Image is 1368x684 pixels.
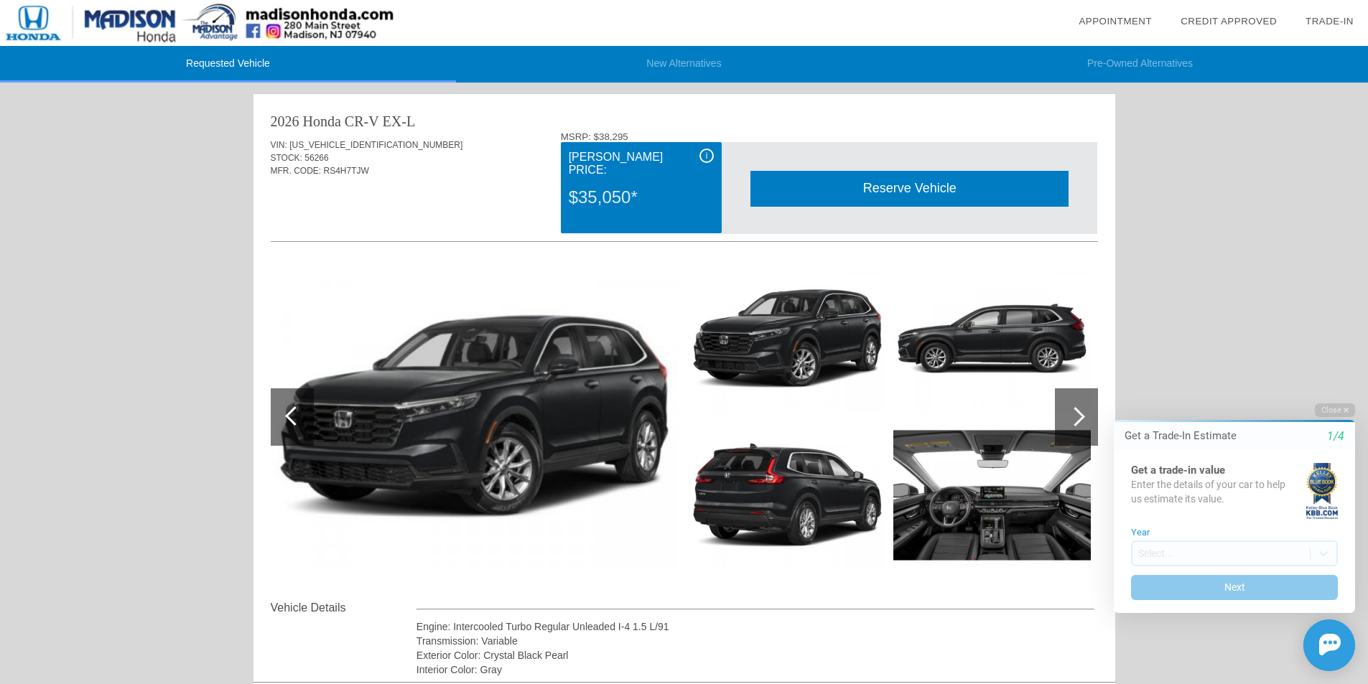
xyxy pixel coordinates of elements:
[1306,16,1354,27] a: Trade-In
[324,166,369,176] span: RS4H7TJW
[417,648,1095,662] div: Exterior Color: Crystal Black Pearl
[689,421,886,569] img: image.aspx
[456,46,912,83] li: New Alternatives
[271,199,1098,222] div: Quoted on [DATE] 11:22:57 PM
[383,111,416,131] div: EX-L
[1181,16,1277,27] a: Credit Approved
[706,151,708,161] span: i
[1079,16,1152,27] a: Appointment
[271,140,287,150] span: VIN:
[569,149,714,179] div: [PERSON_NAME] Price:
[912,46,1368,83] li: Pre-Owned Alternatives
[271,599,417,617] div: Vehicle Details
[271,153,302,163] span: STOCK:
[289,140,462,150] span: [US_VEHICLE_IDENTIFICATION_NUMBER]
[304,153,328,163] span: 56266
[417,619,1095,634] div: Engine: Intercooled Turbo Regular Unleaded I-4 1.5 L/91
[689,265,886,413] img: image.aspx
[417,634,1095,648] div: Transmission: Variable
[271,111,379,131] div: 2026 Honda CR-V
[271,265,678,569] img: image.aspx
[1084,390,1368,684] iframe: Chat Assistance
[271,166,322,176] span: MFR. CODE:
[569,179,714,216] div: $35,050*
[893,265,1091,413] img: image.aspx
[750,171,1069,206] div: Reserve Vehicle
[561,131,1098,142] div: MSRP: $38,295
[417,662,1095,677] div: Interior Color: Gray
[893,421,1091,569] img: image.aspx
